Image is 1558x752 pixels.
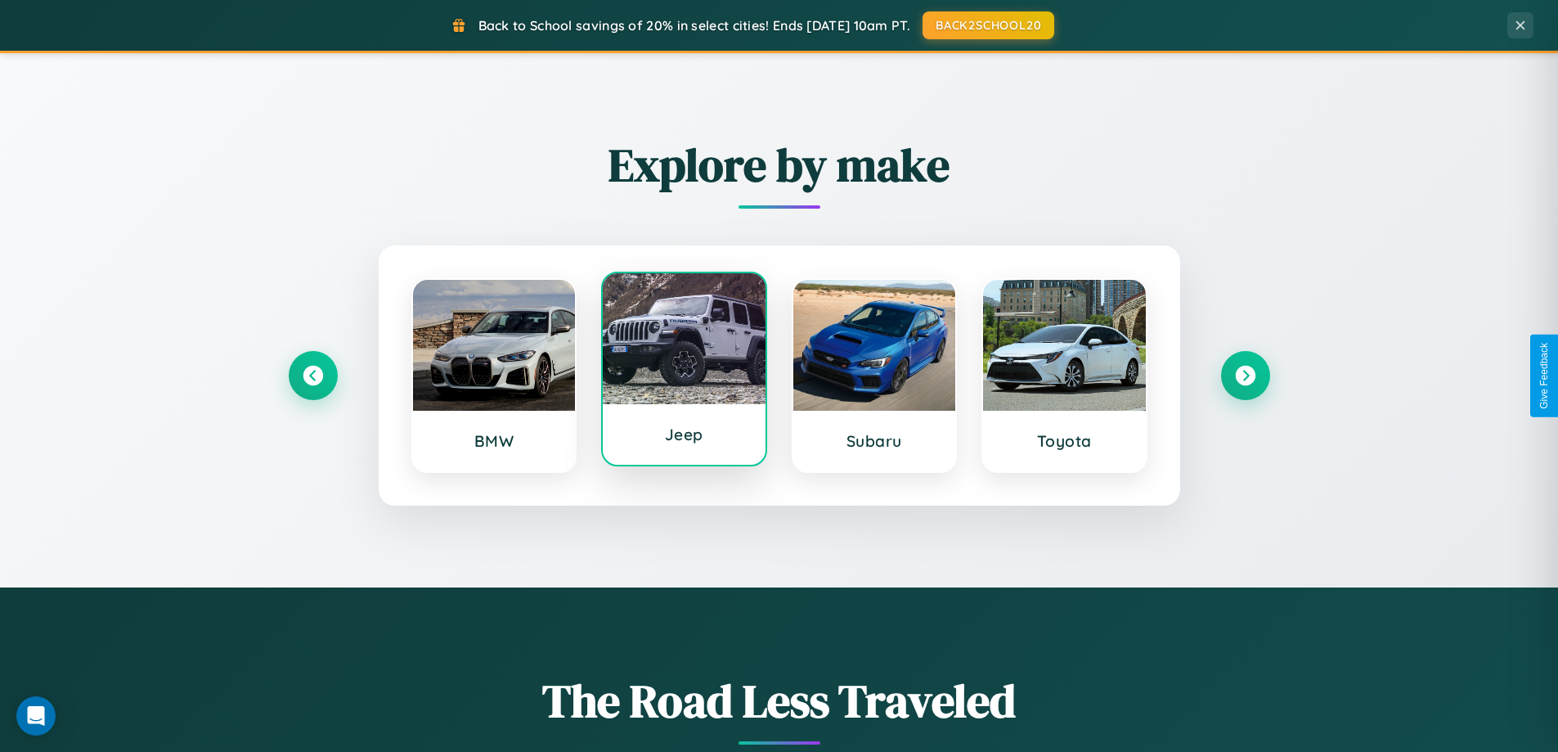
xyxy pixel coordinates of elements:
[923,11,1054,39] button: BACK2SCHOOL20
[289,669,1270,732] h1: The Road Less Traveled
[478,17,910,34] span: Back to School savings of 20% in select cities! Ends [DATE] 10am PT.
[619,425,749,444] h3: Jeep
[289,133,1270,196] h2: Explore by make
[810,431,940,451] h3: Subaru
[429,431,559,451] h3: BMW
[1538,343,1550,409] div: Give Feedback
[16,696,56,736] div: Open Intercom Messenger
[999,431,1129,451] h3: Toyota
